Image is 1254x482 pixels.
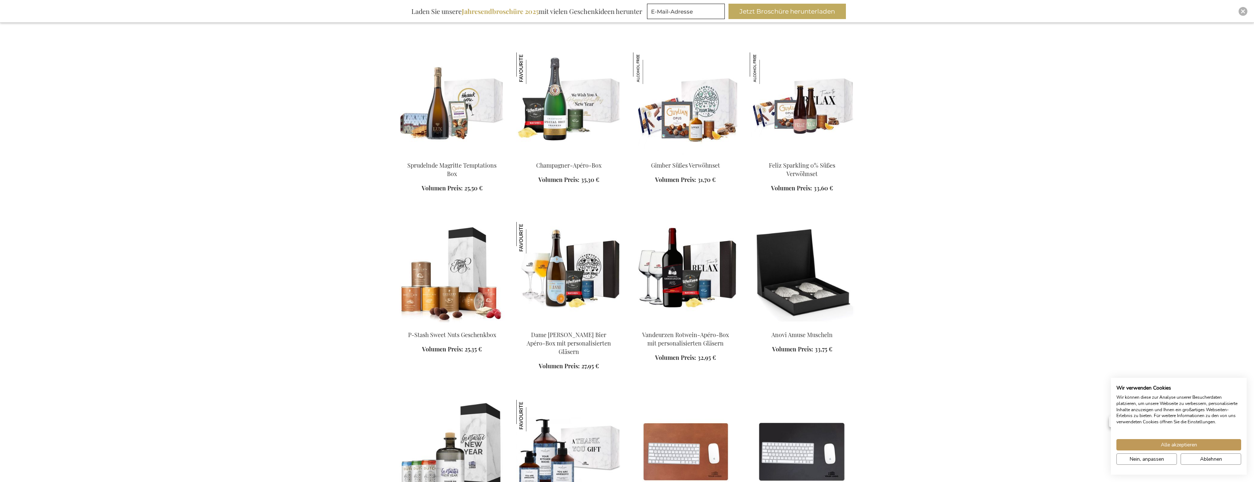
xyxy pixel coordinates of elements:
[516,52,621,155] img: Champagne Apéro Box
[422,184,483,193] a: Volumen Preis: 25,50 €
[647,4,727,21] form: marketing offers and promotions
[581,362,599,370] span: 27,95 €
[400,322,505,329] a: P-Stash Sweet Nuts Gift Box
[400,152,505,159] a: Sparkling Margritte Temptations Box
[422,184,463,192] span: Volumen Preis:
[750,52,781,84] img: Feliz Sparkling 0% Süßes Verwöhnset
[815,345,832,353] span: 33,75 €
[538,176,599,184] a: Volumen Preis: 35,30 €
[1239,7,1247,16] div: Close
[400,222,505,325] img: P-Stash Sweet Nuts Gift Box
[633,52,665,84] img: Gimber Süßes Verwöhnset
[1116,453,1177,465] button: cookie Einstellungen anpassen
[462,7,539,16] b: Jahresendbroschüre 2025
[769,161,835,178] a: Feliz Sparkling 0% Süßes Verwöhnset
[539,362,580,370] span: Volumen Preis:
[516,222,621,325] img: Dame Jeanne Champagne Beer Apéro Box With Personalised Glasses
[464,184,483,192] span: 25,50 €
[408,331,496,339] a: P-Stash Sweet Nuts Geschenkbox
[516,222,548,253] img: Dame Jeanne Brut Bier Apéro-Box mit personalisierten Gläsern
[771,184,812,192] span: Volumen Preis:
[1116,439,1241,450] button: Akzeptieren Sie alle cookies
[772,345,813,353] span: Volumen Preis:
[1241,9,1245,14] img: Close
[750,222,855,325] img: Anovi Amuse Schelpen
[516,322,621,329] a: Dame Jeanne Champagne Beer Apéro Box With Personalised Glasses Dame Jeanne Brut Bier Apéro-Box mi...
[527,331,611,355] a: Dame [PERSON_NAME] Bier Apéro-Box mit personalisierten Gläsern
[1116,394,1241,425] p: Wir können diese zur Analyse unserer Besucherdaten platzieren, um unsere Webseite zu verbessern, ...
[465,345,482,353] span: 25,35 €
[581,176,599,183] span: 35,30 €
[814,184,833,192] span: 33,60 €
[422,345,463,353] span: Volumen Preis:
[1116,385,1241,391] h2: Wir verwenden Cookies
[698,354,716,361] span: 32,95 €
[536,161,601,169] a: Champagner-Apéro-Box
[750,152,855,159] a: Feliz Sparkling 0% Sweet Indulgence Set Feliz Sparkling 0% Süßes Verwöhnset
[655,354,696,361] span: Volumen Preis:
[407,161,497,178] a: Sprudelnde Magritte Temptations Box
[408,4,646,19] div: Laden Sie unsere mit vielen Geschenkideen herunter
[516,400,548,431] img: The Gift Label Hand & Küche Set
[771,184,833,193] a: Volumen Preis: 33,60 €
[400,52,505,155] img: Sparkling Margritte Temptations Box
[647,4,725,19] input: E-Mail-Adresse
[728,4,846,19] button: Jetzt Broschüre herunterladen
[771,331,833,339] a: Anovi Amuse Muscheln
[538,176,579,183] span: Volumen Preis:
[1130,455,1164,463] span: Nein, anpassen
[422,345,482,354] a: Volumen Preis: 25,35 €
[1181,453,1241,465] button: Alle verweigern cookies
[1161,441,1197,449] span: Alle akzeptieren
[750,52,855,155] img: Feliz Sparkling 0% Sweet Indulgence Set
[750,322,855,329] a: Anovi Amuse Schelpen
[633,322,738,329] a: Vandeurzen Rotwein-Apéro-Box mit personalisierten Gläsern
[539,362,599,370] a: Volumen Preis: 27,95 €
[642,331,729,347] a: Vandeurzen Rotwein-Apéro-Box mit personalisierten Gläsern
[633,222,738,325] img: Vandeurzen Rotwein-Apéro-Box mit personalisierten Gläsern
[516,52,548,84] img: Champagner-Apéro-Box
[516,152,621,159] a: Champagne Apéro Box Champagner-Apéro-Box
[633,52,738,155] img: Gimber Süßes Verwöhnset
[655,354,716,362] a: Volumen Preis: 32,95 €
[1200,455,1222,463] span: Ablehnen
[772,345,832,354] a: Volumen Preis: 33,75 €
